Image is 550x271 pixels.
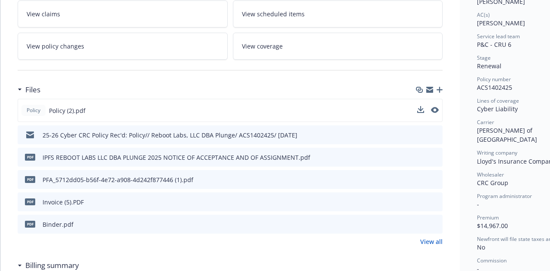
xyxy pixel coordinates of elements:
[233,0,443,27] a: View scheduled items
[417,106,424,115] button: download file
[477,243,485,251] span: No
[477,171,504,178] span: Wholesaler
[477,214,499,221] span: Premium
[18,0,228,27] a: View claims
[477,97,519,104] span: Lines of coverage
[431,131,439,140] button: preview file
[431,107,439,113] button: preview file
[18,84,40,95] div: Files
[431,175,439,184] button: preview file
[477,83,512,91] span: ACS1402425
[25,198,35,205] span: PDF
[477,179,508,187] span: CRC Group
[477,62,501,70] span: Renewal
[18,260,79,271] div: Billing summary
[418,198,425,207] button: download file
[477,54,491,61] span: Stage
[418,153,425,162] button: download file
[477,200,479,208] span: -
[431,153,439,162] button: preview file
[477,257,507,264] span: Commission
[18,33,228,60] a: View policy changes
[242,9,305,18] span: View scheduled items
[477,192,532,200] span: Program administrator
[418,131,425,140] button: download file
[43,131,297,140] div: 25-26 Cyber CRC Policy Rec'd: Policy// Reboot Labs, LLC DBA Plunge/ ACS1402425/ [DATE]
[417,106,424,113] button: download file
[43,198,84,207] div: Invoice (5).PDF
[477,33,520,40] span: Service lead team
[27,9,60,18] span: View claims
[477,19,525,27] span: [PERSON_NAME]
[418,220,425,229] button: download file
[43,153,310,162] div: IPFS REBOOT LABS LLC DBA PLUNGE 2025 NOTICE OF ACCEPTANCE AND OF ASSIGNMENT.pdf
[477,40,511,49] span: P&C - CRU 6
[49,106,86,115] span: Policy (2).pdf
[477,149,517,156] span: Writing company
[43,220,73,229] div: Binder.pdf
[477,76,511,83] span: Policy number
[477,222,508,230] span: $14,967.00
[477,119,494,126] span: Carrier
[27,42,84,51] span: View policy changes
[431,220,439,229] button: preview file
[25,260,79,271] h3: Billing summary
[477,126,537,143] span: [PERSON_NAME] of [GEOGRAPHIC_DATA]
[418,175,425,184] button: download file
[477,11,490,18] span: AC(s)
[431,198,439,207] button: preview file
[25,221,35,227] span: pdf
[242,42,283,51] span: View coverage
[43,175,193,184] div: PFA_5712dd05-b56f-4e72-a908-4d242f877446 (1).pdf
[233,33,443,60] a: View coverage
[25,107,42,114] span: Policy
[25,84,40,95] h3: Files
[25,154,35,160] span: pdf
[25,176,35,183] span: pdf
[431,106,439,115] button: preview file
[420,237,443,246] a: View all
